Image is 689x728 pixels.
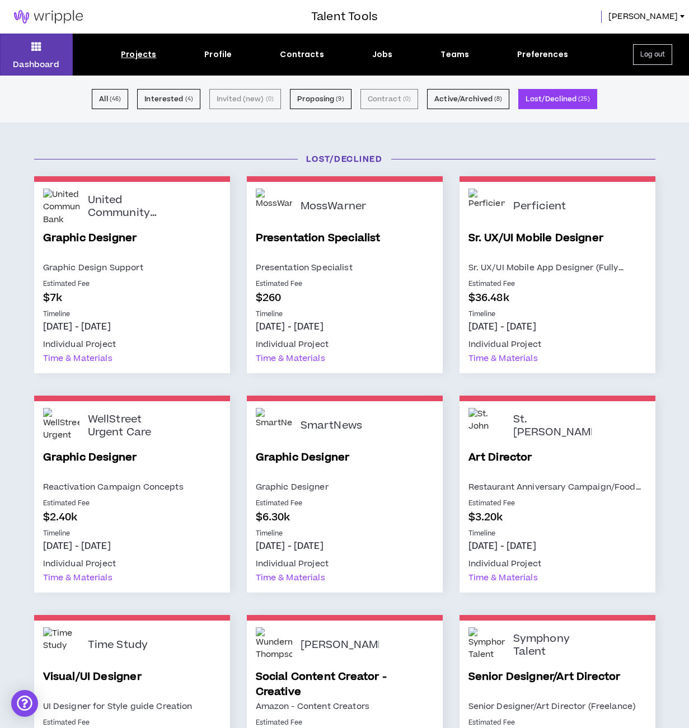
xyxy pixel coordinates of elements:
[311,8,378,25] h3: Talent Tools
[468,627,505,664] img: Symphony Talent
[256,510,434,525] p: $6.30k
[256,627,292,664] img: Wunderman Thompson
[256,480,434,494] p: Graphic Designer
[636,481,641,493] span: …
[43,189,79,225] img: United Community Bank
[43,699,221,713] p: UI Designer for Style guide Creation
[43,718,221,728] p: Estimated Fee
[468,450,646,480] a: Art Director
[137,89,200,109] button: Interested (4)
[256,279,434,289] p: Estimated Fee
[494,94,502,104] small: ( 8 )
[256,408,292,444] img: SmartNews
[43,627,79,664] img: Time Study
[256,529,434,539] p: Timeline
[110,94,121,104] small: ( 46 )
[301,200,367,213] p: MossWarner
[256,261,434,275] p: Presentation Specialist
[88,414,166,439] p: WellStreet Urgent Care
[468,499,646,509] p: Estimated Fee
[468,408,505,444] img: St. John
[185,94,193,104] small: ( 4 )
[468,529,646,539] p: Timeline
[468,557,542,571] div: Individual Project
[256,337,329,351] div: Individual Project
[468,669,646,699] a: Senior Designer/Art Director
[43,480,221,494] p: Reactivation Campaign Concepts
[256,309,434,320] p: Timeline
[403,94,411,104] small: ( 0 )
[256,290,434,306] p: $260
[360,89,418,109] button: Contract (0)
[372,49,393,60] div: Jobs
[301,639,379,652] p: [PERSON_NAME]
[468,261,646,275] p: Sr. UX/UI Mobile App Designer (Fully
[440,49,469,60] div: Teams
[43,510,221,525] p: $2.40k
[266,94,274,104] small: ( 0 )
[92,89,128,109] button: All (46)
[513,200,566,213] p: Perficient
[513,414,592,439] p: St. [PERSON_NAME]
[427,89,509,109] button: Active/Archived (8)
[256,669,434,699] a: Social Content Creator - Creative
[13,59,59,71] p: Dashboard
[468,510,646,525] p: $3.20k
[88,194,166,219] p: United Community Bank
[43,557,116,571] div: Individual Project
[468,571,538,585] div: Time & Materials
[43,540,221,552] p: [DATE] - [DATE]
[468,699,646,713] p: Senior Designer/Art Director (Freelance)
[256,557,329,571] div: Individual Project
[11,690,38,717] div: Open Intercom Messenger
[209,89,281,109] button: Invited (new) (0)
[468,309,646,320] p: Timeline
[468,718,646,728] p: Estimated Fee
[88,639,148,652] p: Time Study
[43,450,221,480] a: Graphic Designer
[468,351,538,365] div: Time & Materials
[43,669,221,699] a: Visual/UI Designer
[204,49,232,60] div: Profile
[256,499,434,509] p: Estimated Fee
[518,89,597,109] button: Lost/Declined (25)
[618,262,624,274] span: …
[43,309,221,320] p: Timeline
[43,279,221,289] p: Estimated Fee
[43,499,221,509] p: Estimated Fee
[256,231,434,261] a: Presentation Specialist
[336,94,344,104] small: ( 9 )
[468,290,646,306] p: $36.48k
[256,540,434,552] p: [DATE] - [DATE]
[578,94,590,104] small: ( 25 )
[43,290,221,306] p: $7k
[468,231,646,261] a: Sr. UX/UI Mobile Designer
[256,699,434,713] p: Amazon - Content Creators
[43,408,79,444] img: WellStreet Urgent Care
[468,540,646,552] p: [DATE] - [DATE]
[608,11,678,23] span: [PERSON_NAME]
[43,351,113,365] div: Time & Materials
[256,571,325,585] div: Time & Materials
[468,480,646,494] p: Restaurant Anniversary Campaign/Food
[26,153,664,165] h3: Lost/Declined
[468,337,542,351] div: Individual Project
[43,571,113,585] div: Time & Materials
[43,231,221,261] a: Graphic Designer
[256,351,325,365] div: Time & Materials
[301,420,363,433] p: SmartNews
[43,321,221,333] p: [DATE] - [DATE]
[633,44,672,65] button: Log out
[468,189,505,225] img: Perficient
[468,321,646,333] p: [DATE] - [DATE]
[256,718,434,728] p: Estimated Fee
[513,633,592,658] p: Symphony Talent
[43,529,221,539] p: Timeline
[256,321,434,333] p: [DATE] - [DATE]
[517,49,568,60] div: Preferences
[43,337,116,351] div: Individual Project
[256,189,292,225] img: MossWarner
[280,49,324,60] div: Contracts
[256,450,434,480] a: Graphic Designer
[290,89,351,109] button: Proposing (9)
